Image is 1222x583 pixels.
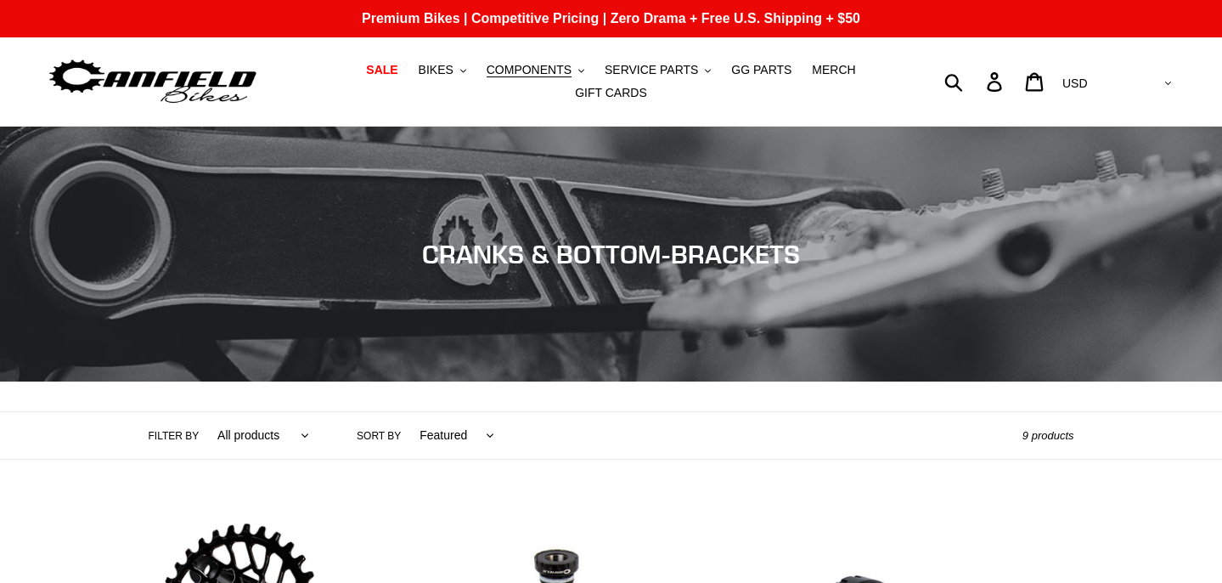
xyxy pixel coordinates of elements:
span: SERVICE PARTS [605,63,698,77]
span: 9 products [1022,429,1074,442]
button: BIKES [410,59,475,82]
a: MERCH [803,59,864,82]
label: Filter by [149,428,200,444]
span: CRANKS & BOTTOM-BRACKETS [422,239,800,269]
button: SERVICE PARTS [596,59,719,82]
a: SALE [358,59,406,82]
span: COMPONENTS [487,63,572,77]
span: GIFT CARDS [575,86,647,100]
a: GG PARTS [723,59,800,82]
span: SALE [366,63,397,77]
input: Search [954,63,997,100]
img: Canfield Bikes [47,55,259,109]
button: COMPONENTS [478,59,593,82]
span: BIKES [419,63,453,77]
span: GG PARTS [731,63,791,77]
span: MERCH [812,63,855,77]
a: GIFT CARDS [566,82,656,105]
label: Sort by [357,428,401,444]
